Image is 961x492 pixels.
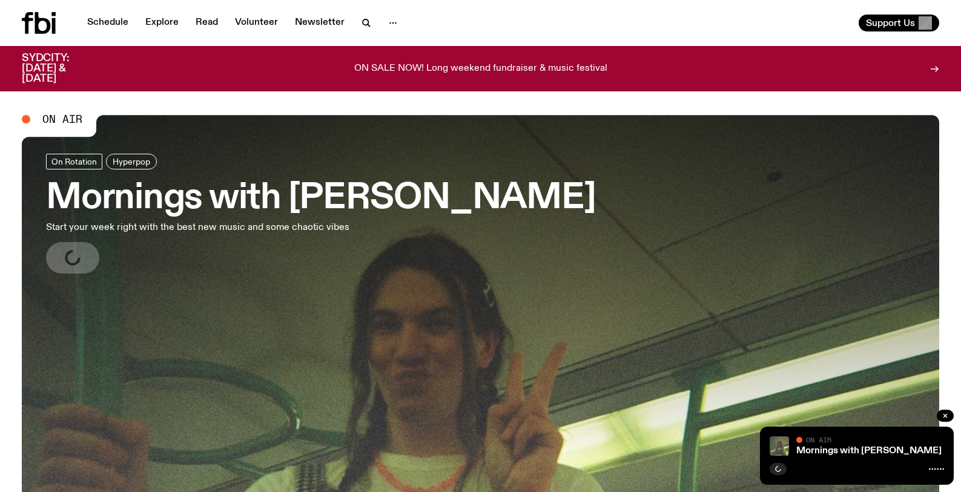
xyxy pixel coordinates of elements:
[866,18,915,28] span: Support Us
[796,446,942,456] a: Mornings with [PERSON_NAME]
[770,436,789,456] img: Jim Kretschmer in a really cute outfit with cute braids, standing on a train holding up a peace s...
[51,157,97,166] span: On Rotation
[228,15,285,31] a: Volunteer
[46,220,356,235] p: Start your week right with the best new music and some chaotic vibes
[22,53,99,84] h3: SYDCITY: [DATE] & [DATE]
[113,157,150,166] span: Hyperpop
[288,15,352,31] a: Newsletter
[80,15,136,31] a: Schedule
[138,15,186,31] a: Explore
[188,15,225,31] a: Read
[46,154,596,274] a: Mornings with [PERSON_NAME]Start your week right with the best new music and some chaotic vibes
[859,15,939,31] button: Support Us
[46,182,596,215] h3: Mornings with [PERSON_NAME]
[42,114,82,125] span: On Air
[806,436,831,444] span: On Air
[106,154,157,169] a: Hyperpop
[354,64,607,74] p: ON SALE NOW! Long weekend fundraiser & music festival
[46,154,102,169] a: On Rotation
